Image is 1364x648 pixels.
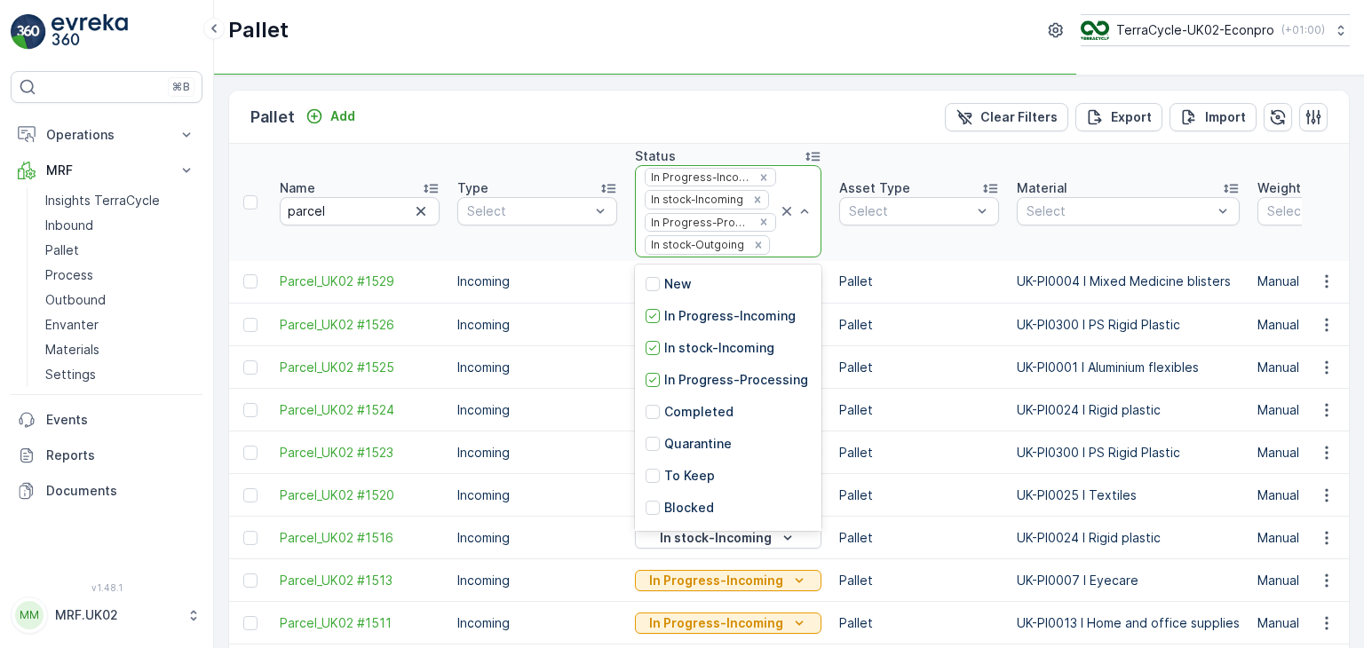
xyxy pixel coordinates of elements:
[830,559,1008,602] td: Pallet
[243,488,258,502] div: Toggle Row Selected
[980,108,1058,126] p: Clear Filters
[280,273,440,290] a: Parcel_UK02 #1529
[45,241,79,259] p: Pallet
[38,263,202,288] a: Process
[1008,517,1249,559] td: UK-PI0024 I Rigid plastic
[52,14,128,50] img: logo_light-DOdMpM7g.png
[660,529,772,547] p: In stock-Incoming
[1081,14,1350,46] button: TerraCycle-UK02-Econpro(+01:00)
[1111,108,1152,126] p: Export
[448,304,626,346] td: Incoming
[15,601,44,629] div: MM
[298,106,362,127] button: Add
[243,360,258,375] div: Toggle Row Selected
[45,316,99,334] p: Envanter
[448,602,626,644] td: Incoming
[1081,20,1109,40] img: terracycle_logo_wKaHoWT.png
[11,402,202,438] a: Events
[830,517,1008,559] td: Pallet
[45,217,93,234] p: Inbound
[830,346,1008,389] td: Pallet
[1027,202,1212,220] p: Select
[646,214,753,231] div: In Progress-Processing
[280,359,440,376] span: Parcel_UK02 #1525
[330,107,355,125] p: Add
[280,197,440,225] input: Search
[830,304,1008,346] td: Pallet
[11,597,202,634] button: MMMRF.UK02
[664,275,692,293] p: New
[38,188,202,213] a: Insights TerraCycle
[1008,304,1249,346] td: UK-PI0300 I PS Rigid Plastic
[38,288,202,312] a: Outbound
[448,261,626,304] td: Incoming
[754,170,773,185] div: Remove In Progress-Incoming
[1008,559,1249,602] td: UK-PI0007 I Eyecare
[635,570,821,591] button: In Progress-Incoming
[1116,21,1274,39] p: TerraCycle-UK02-Econpro
[280,486,440,504] span: Parcel_UK02 #1520
[1008,261,1249,304] td: UK-PI0004 I Mixed Medicine blisters
[280,614,440,632] a: Parcel_UK02 #1511
[11,582,202,593] span: v 1.48.1
[830,431,1008,474] td: Pallet
[45,366,96,383] p: Settings
[280,572,440,589] a: Parcel_UK02 #1513
[38,337,202,362] a: Materials
[830,474,1008,517] td: Pallet
[243,616,258,630] div: Toggle Row Selected
[945,103,1068,131] button: Clear Filters
[280,316,440,334] a: Parcel_UK02 #1526
[664,499,714,517] p: Blocked
[448,431,626,474] td: Incoming
[1008,346,1249,389] td: UK-PI0001 I Aluminium flexibles
[646,236,747,253] div: In stock-Outgoing
[664,307,796,325] p: In Progress-Incoming
[280,529,440,547] a: Parcel_UK02 #1516
[664,339,774,357] p: In stock-Incoming
[649,614,783,632] p: In Progress-Incoming
[280,444,440,462] a: Parcel_UK02 #1523
[448,389,626,431] td: Incoming
[664,467,715,485] p: To Keep
[448,559,626,602] td: Incoming
[243,573,258,588] div: Toggle Row Selected
[38,312,202,337] a: Envanter
[448,346,626,389] td: Incoming
[749,238,768,252] div: Remove In stock-Outgoing
[830,602,1008,644] td: Pallet
[45,341,99,359] p: Materials
[1008,431,1249,474] td: UK-PI0300 I PS Rigid Plastic
[280,401,440,419] a: Parcel_UK02 #1524
[45,291,106,309] p: Outbound
[646,169,753,186] div: In Progress-Incoming
[11,438,202,473] a: Reports
[38,213,202,238] a: Inbound
[46,162,167,179] p: MRF
[46,411,195,429] p: Events
[1257,179,1348,197] p: Weight Source
[448,517,626,559] td: Incoming
[11,473,202,509] a: Documents
[1008,474,1249,517] td: UK-PI0025 I Textiles
[635,612,821,634] button: In Progress-Incoming
[649,572,783,589] p: In Progress-Incoming
[55,606,178,624] p: MRF.UK02
[1205,108,1246,126] p: Import
[38,362,202,387] a: Settings
[46,446,195,464] p: Reports
[228,16,289,44] p: Pallet
[11,117,202,153] button: Operations
[11,153,202,188] button: MRF
[1170,103,1257,131] button: Import
[243,318,258,332] div: Toggle Row Selected
[243,446,258,460] div: Toggle Row Selected
[664,435,732,453] p: Quarantine
[243,274,258,288] div: Toggle Row Selected
[45,266,93,284] p: Process
[849,202,971,220] p: Select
